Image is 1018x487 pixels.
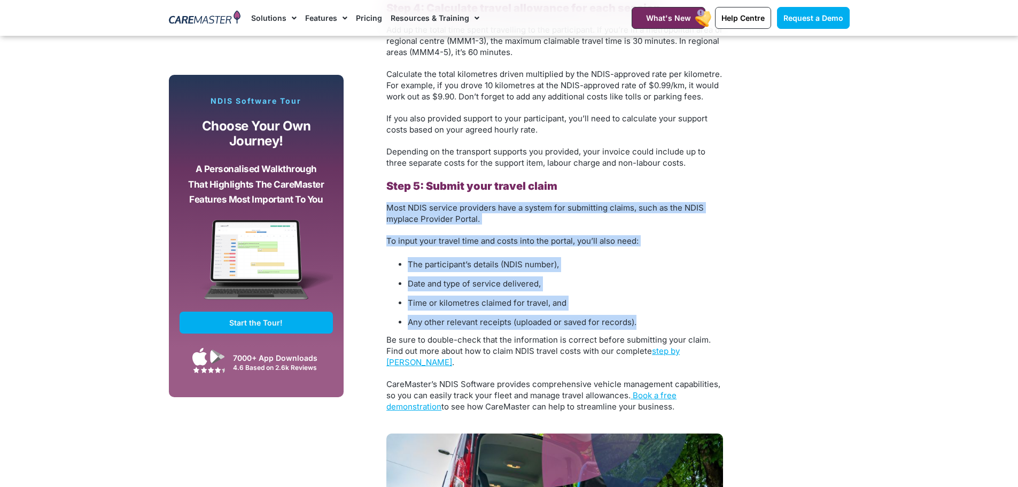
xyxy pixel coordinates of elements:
[632,7,705,29] a: What's New
[386,113,708,135] span: If you also provided support to your participant, you’ll need to calculate your support costs bas...
[210,349,225,365] img: Google Play App Icon
[386,69,722,102] span: Calculate the total kilometres driven multiplied by the NDIS-approved rate per kilometre. For exa...
[386,25,723,57] span: Add up the total time spent travelling to the participant. If you’re in a metropolitan area or re...
[188,161,325,207] p: A personalised walkthrough that highlights the CareMaster features most important to you
[715,7,771,29] a: Help Centre
[386,236,639,246] span: To input your travel time and costs into the portal, you’ll also need:
[386,146,705,168] span: Depending on the transport supports you provided, your invoice could include up to three separate...
[386,346,680,367] a: step by [PERSON_NAME]
[408,298,566,308] span: Time or kilometres claimed for travel, and
[188,119,325,149] p: Choose your own journey!
[386,335,711,367] span: Be sure to double-check that the information is correct before submitting your claim. Find out mo...
[386,379,720,400] span: CareMaster’s NDIS Software provides comprehensive vehicle management capabilities, so you can eas...
[777,7,850,29] a: Request a Demo
[783,13,843,22] span: Request a Demo
[229,318,283,327] span: Start the Tour!
[408,279,541,289] span: Date and type of service delivered,
[408,259,559,269] span: The participant’s details (NDIS number),
[233,352,328,364] div: 7000+ App Downloads
[386,203,704,224] span: Most NDIS service providers have a system for submitting claims, such as the NDIS myplace Provide...
[233,364,328,372] div: 4.6 Based on 2.6k Reviews
[408,317,636,327] span: Any other relevant receipts (uploaded or saved for records).
[721,13,765,22] span: Help Centre
[386,180,557,192] b: Step 5: Submit your travel claim
[646,13,691,22] span: What's New
[441,401,674,412] span: to see how CareMaster can help to streamline your business.
[180,220,333,312] img: CareMaster Software Mockup on Screen
[180,312,333,334] a: Start the Tour!
[192,347,207,366] img: Apple App Store Icon
[169,10,241,26] img: CareMaster Logo
[180,96,333,106] p: NDIS Software Tour
[193,367,225,373] img: Google Play Store App Review Stars
[386,390,677,412] a: Book a free demonstration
